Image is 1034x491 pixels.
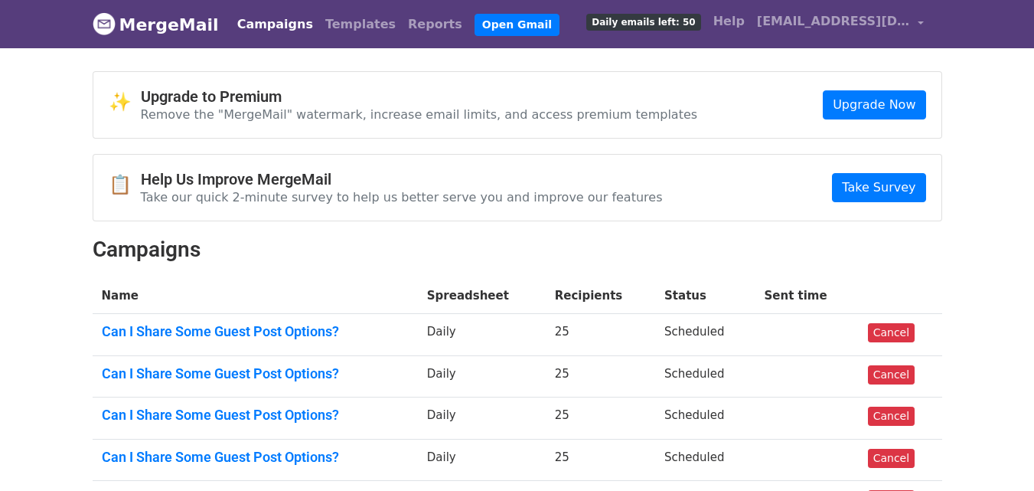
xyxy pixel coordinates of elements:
a: Can I Share Some Guest Post Options? [102,407,409,424]
a: Templates [319,9,402,40]
td: Scheduled [655,398,755,440]
a: Can I Share Some Guest Post Options? [102,365,409,382]
a: Cancel [868,365,915,385]
a: Can I Share Some Guest Post Options? [102,449,409,466]
a: Help [707,6,751,37]
h2: Campaigns [93,237,942,263]
th: Name [93,278,418,314]
p: Take our quick 2-minute survey to help us better serve you and improve our features [141,189,663,205]
a: Cancel [868,323,915,342]
span: Daily emails left: 50 [586,14,700,31]
td: 25 [546,314,655,356]
th: Sent time [755,278,859,314]
a: Cancel [868,449,915,468]
a: [EMAIL_ADDRESS][DOMAIN_NAME] [751,6,930,42]
td: Scheduled [655,355,755,398]
a: Daily emails left: 50 [580,6,706,37]
a: Take Survey [832,173,925,202]
a: Can I Share Some Guest Post Options? [102,323,409,340]
th: Spreadsheet [418,278,546,314]
a: Cancel [868,407,915,426]
h4: Help Us Improve MergeMail [141,170,663,188]
p: Remove the "MergeMail" watermark, increase email limits, and access premium templates [141,106,698,123]
a: MergeMail [93,8,219,41]
span: [EMAIL_ADDRESS][DOMAIN_NAME] [757,12,910,31]
td: 25 [546,439,655,481]
td: Daily [418,439,546,481]
td: Scheduled [655,439,755,481]
h4: Upgrade to Premium [141,87,698,106]
img: MergeMail logo [93,12,116,35]
th: Recipients [546,278,655,314]
span: ✨ [109,91,141,113]
td: Daily [418,355,546,398]
span: 📋 [109,174,141,196]
a: Reports [402,9,468,40]
td: 25 [546,398,655,440]
td: Daily [418,398,546,440]
td: Scheduled [655,314,755,356]
a: Campaigns [231,9,319,40]
td: 25 [546,355,655,398]
a: Open Gmail [475,14,559,36]
td: Daily [418,314,546,356]
a: Upgrade Now [823,90,925,119]
th: Status [655,278,755,314]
